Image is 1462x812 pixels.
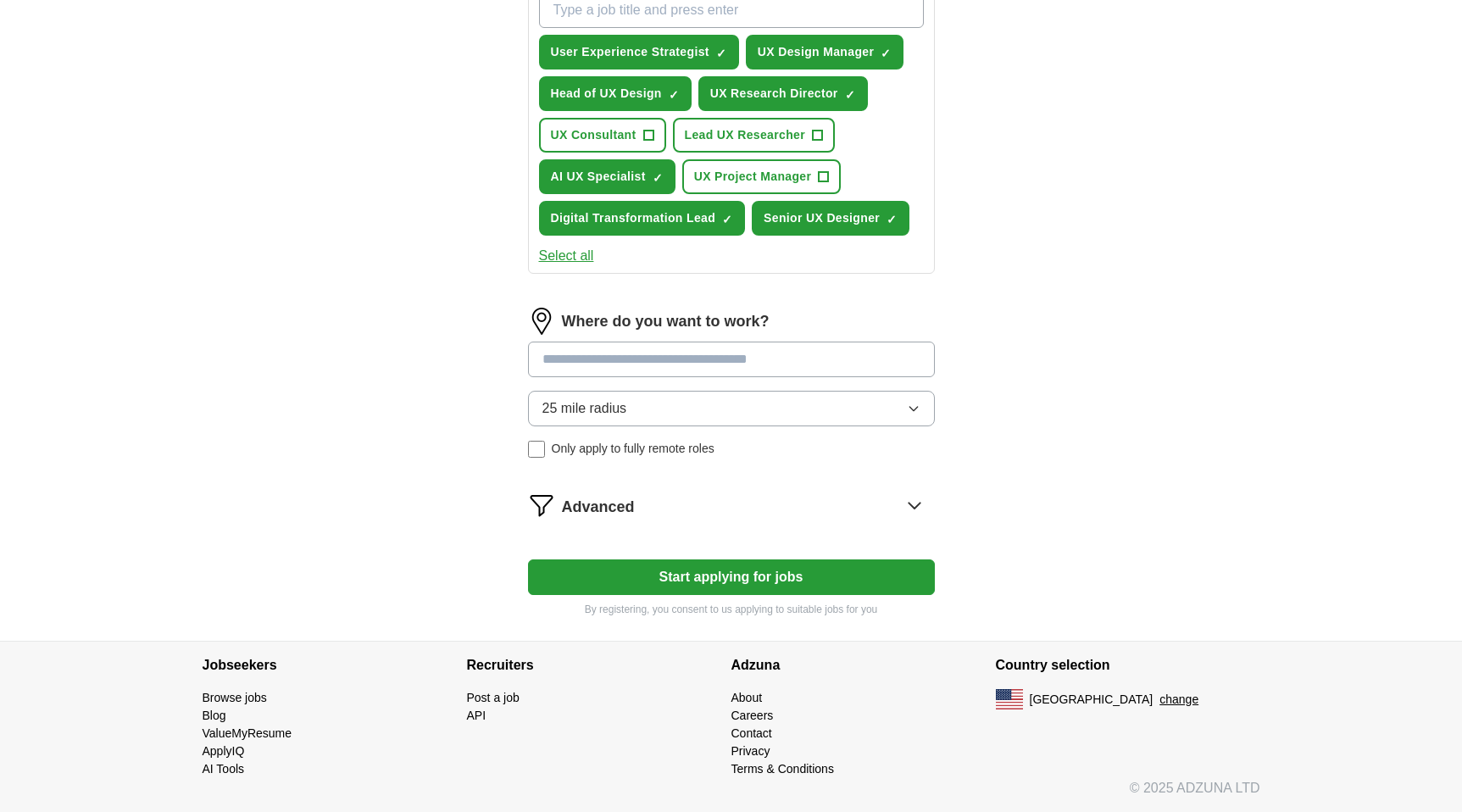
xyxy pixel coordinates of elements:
[764,209,880,227] span: Senior UX Designer
[562,496,635,519] span: Advanced
[539,118,666,153] button: UX Consultant
[528,559,935,595] button: Start applying for jobs
[539,76,692,111] button: Head of UX Design✓
[698,76,868,111] button: UX Research Director✓
[845,88,855,102] span: ✓
[203,726,292,740] a: ValueMyResume
[551,168,646,186] span: AI UX Specialist
[528,492,555,519] img: filter
[881,47,891,60] span: ✓
[551,85,662,103] span: Head of UX Design
[467,709,486,722] a: API
[731,762,834,776] a: Terms & Conditions
[562,310,770,333] label: Where do you want to work?
[528,602,935,617] p: By registering, you consent to us applying to suitable jobs for you
[731,744,770,758] a: Privacy
[653,171,663,185] span: ✓
[539,35,739,70] button: User Experience Strategist✓
[731,726,772,740] a: Contact
[716,47,726,60] span: ✓
[1030,691,1153,709] span: [GEOGRAPHIC_DATA]
[746,35,903,70] button: UX Design Manager✓
[694,168,812,186] span: UX Project Manager
[551,126,636,144] span: UX Consultant
[528,308,555,335] img: location.png
[203,709,226,722] a: Blog
[528,441,545,458] input: Only apply to fully remote roles
[996,689,1023,709] img: US flag
[203,691,267,704] a: Browse jobs
[528,391,935,426] button: 25 mile radius
[1159,691,1198,709] button: change
[539,246,594,266] button: Select all
[551,43,709,61] span: User Experience Strategist
[539,201,746,236] button: Digital Transformation Lead✓
[551,209,716,227] span: Digital Transformation Lead
[189,778,1274,812] div: © 2025 ADZUNA LTD
[203,744,245,758] a: ApplyIQ
[722,213,732,226] span: ✓
[669,88,679,102] span: ✓
[685,126,805,144] span: Lead UX Researcher
[682,159,842,194] button: UX Project Manager
[203,762,245,776] a: AI Tools
[710,85,838,103] span: UX Research Director
[887,213,897,226] span: ✓
[731,709,774,722] a: Careers
[673,118,835,153] button: Lead UX Researcher
[542,398,627,419] span: 25 mile radius
[467,691,520,704] a: Post a job
[539,159,675,194] button: AI UX Specialist✓
[552,440,714,458] span: Only apply to fully remote roles
[996,642,1260,689] h4: Country selection
[752,201,909,236] button: Senior UX Designer✓
[758,43,874,61] span: UX Design Manager
[731,691,763,704] a: About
